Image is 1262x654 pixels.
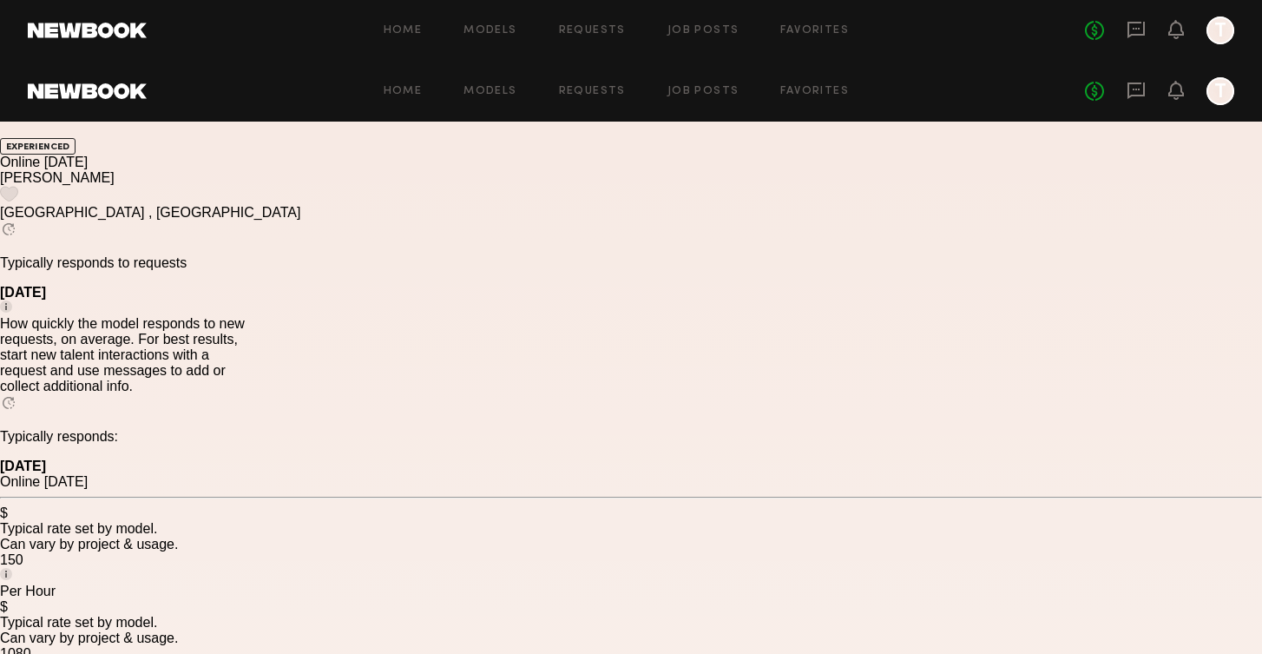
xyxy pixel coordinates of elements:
[384,25,423,36] a: Home
[667,86,739,97] a: Job Posts
[667,25,739,36] a: Job Posts
[559,86,626,97] a: Requests
[559,25,626,36] a: Requests
[780,25,849,36] a: Favorites
[1206,77,1234,105] a: T
[463,86,516,97] a: Models
[384,86,423,97] a: Home
[780,86,849,97] a: Favorites
[1206,17,1234,44] a: T
[463,25,516,36] a: Models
